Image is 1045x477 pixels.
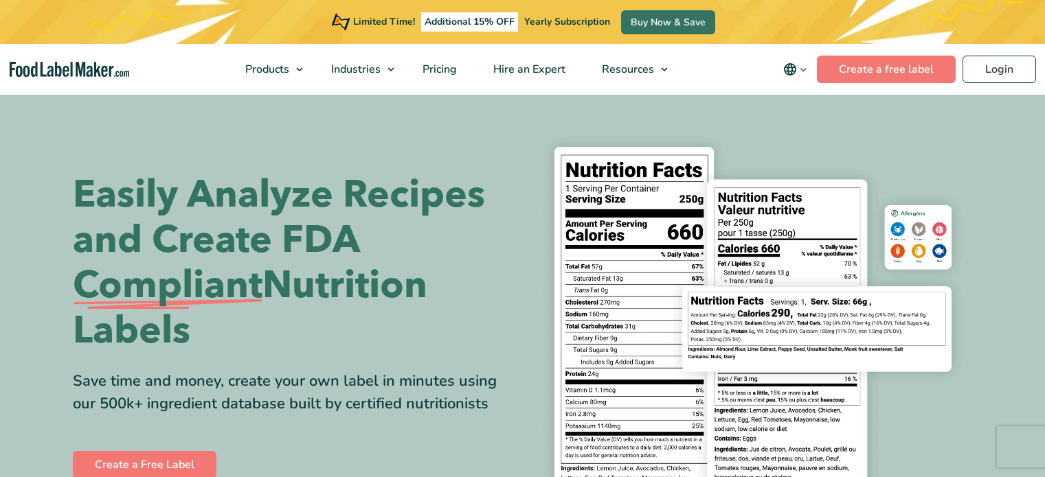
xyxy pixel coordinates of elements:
[327,62,382,77] span: Industries
[313,44,401,95] a: Industries
[963,56,1036,83] a: Login
[353,15,415,28] span: Limited Time!
[227,44,310,95] a: Products
[73,263,262,308] span: Compliant
[73,172,513,353] h1: Easily Analyze Recipes and Create FDA Nutrition Labels
[817,56,956,83] a: Create a free label
[475,44,581,95] a: Hire an Expert
[489,62,567,77] span: Hire an Expert
[405,44,472,95] a: Pricing
[73,370,513,415] div: Save time and money, create your own label in minutes using our 500k+ ingredient database built b...
[418,62,458,77] span: Pricing
[598,62,655,77] span: Resources
[241,62,291,77] span: Products
[524,15,610,28] span: Yearly Subscription
[584,44,675,95] a: Resources
[421,12,518,32] span: Additional 15% OFF
[621,10,715,34] a: Buy Now & Save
